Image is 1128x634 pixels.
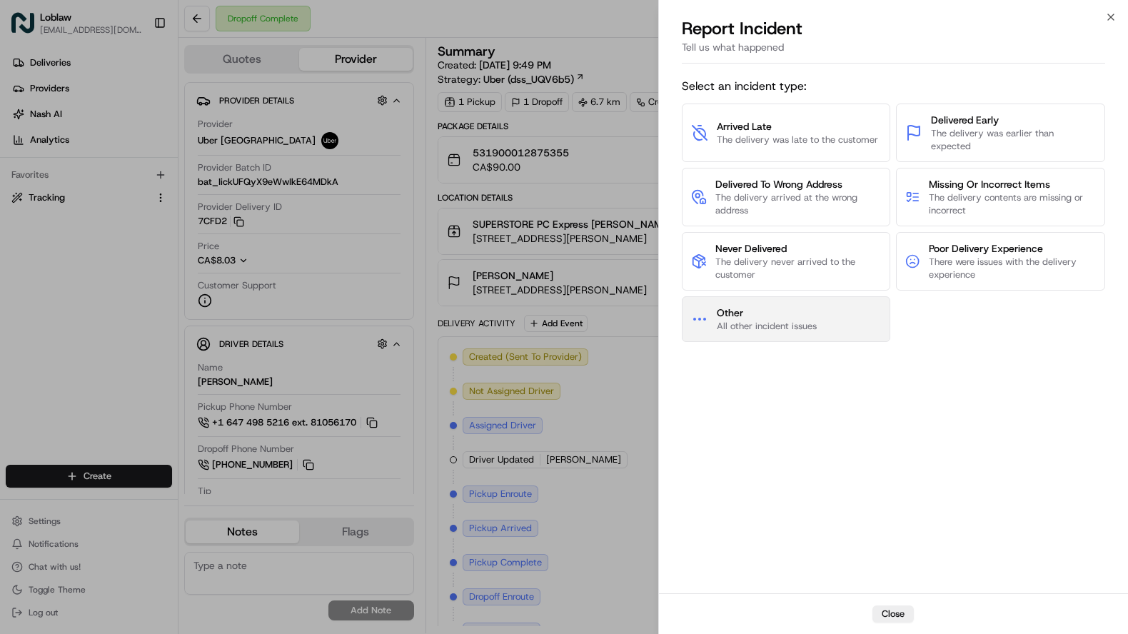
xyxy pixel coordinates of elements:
[929,256,1096,281] span: There were issues with the delivery experience
[715,177,881,191] span: Delivered To Wrong Address
[715,241,882,256] span: Never Delivered
[717,119,878,134] span: Arrived Late
[929,191,1096,217] span: The delivery contents are missing or incorrect
[101,78,173,89] a: Powered byPylon
[896,232,1105,291] button: Poor Delivery ExperienceThere were issues with the delivery experience
[715,256,882,281] span: The delivery never arrived to the customer
[682,232,891,291] button: Never DeliveredThe delivery never arrived to the customer
[682,40,1105,64] div: Tell us what happened
[682,17,802,40] p: Report Incident
[715,191,881,217] span: The delivery arrived at the wrong address
[929,177,1096,191] span: Missing Or Incorrect Items
[682,296,891,342] button: OtherAll other incident issues
[872,605,914,623] button: Close
[929,241,1096,256] span: Poor Delivery Experience
[717,134,878,146] span: The delivery was late to the customer
[682,104,891,162] button: Arrived LateThe delivery was late to the customer
[931,127,1096,153] span: The delivery was earlier than expected
[682,168,891,226] button: Delivered To Wrong AddressThe delivery arrived at the wrong address
[682,78,1105,95] span: Select an incident type:
[896,104,1105,162] button: Delivered EarlyThe delivery was earlier than expected
[931,113,1096,127] span: Delivered Early
[142,79,173,89] span: Pylon
[717,306,817,320] span: Other
[717,320,817,333] span: All other incident issues
[896,168,1105,226] button: Missing Or Incorrect ItemsThe delivery contents are missing or incorrect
